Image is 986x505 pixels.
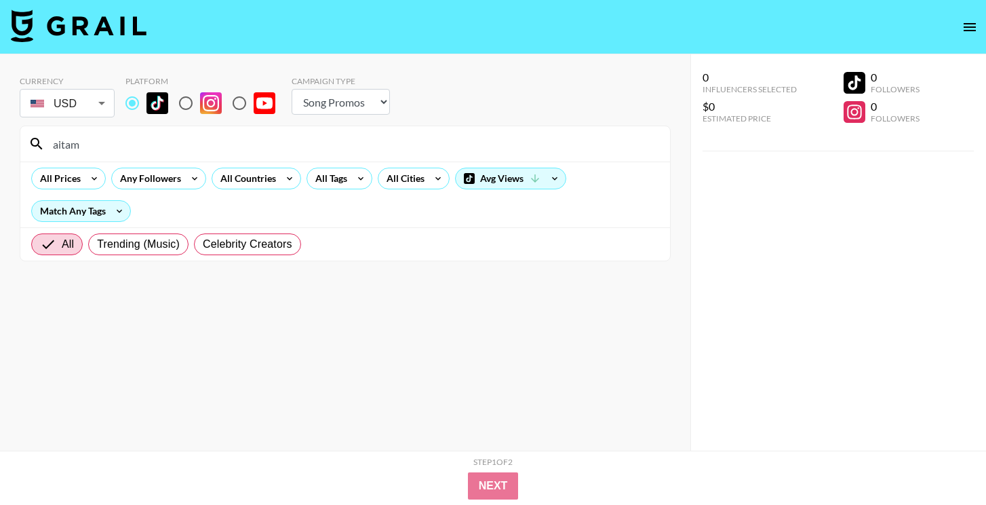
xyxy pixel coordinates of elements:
[703,100,797,113] div: $0
[254,92,275,114] img: YouTube
[378,168,427,189] div: All Cities
[456,168,566,189] div: Avg Views
[200,92,222,114] img: Instagram
[32,168,83,189] div: All Prices
[203,236,292,252] span: Celebrity Creators
[125,76,286,86] div: Platform
[32,201,130,221] div: Match Any Tags
[307,168,350,189] div: All Tags
[212,168,279,189] div: All Countries
[871,100,920,113] div: 0
[97,236,180,252] span: Trending (Music)
[146,92,168,114] img: TikTok
[703,84,797,94] div: Influencers Selected
[112,168,184,189] div: Any Followers
[473,457,513,467] div: Step 1 of 2
[468,472,519,500] button: Next
[871,113,920,124] div: Followers
[956,14,983,41] button: open drawer
[292,76,390,86] div: Campaign Type
[918,437,970,489] iframe: Drift Widget Chat Controller
[871,71,920,84] div: 0
[703,113,797,124] div: Estimated Price
[703,71,797,84] div: 0
[20,76,115,86] div: Currency
[45,133,662,155] input: Search by User Name
[871,84,920,94] div: Followers
[22,92,112,115] div: USD
[62,236,74,252] span: All
[11,10,146,42] img: Grail Talent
